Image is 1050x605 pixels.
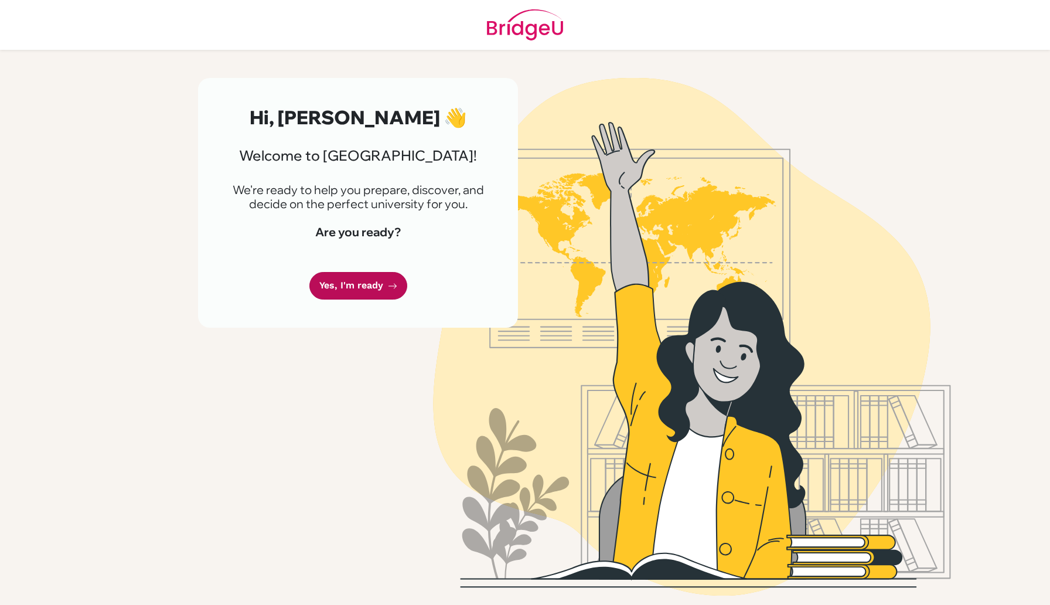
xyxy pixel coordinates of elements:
h4: Are you ready? [226,225,490,239]
h2: Hi, [PERSON_NAME] 👋 [226,106,490,128]
h3: Welcome to [GEOGRAPHIC_DATA]! [226,147,490,164]
img: Welcome to Bridge U [358,78,1026,596]
p: We're ready to help you prepare, discover, and decide on the perfect university for you. [226,183,490,211]
a: Yes, I'm ready [309,272,407,300]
